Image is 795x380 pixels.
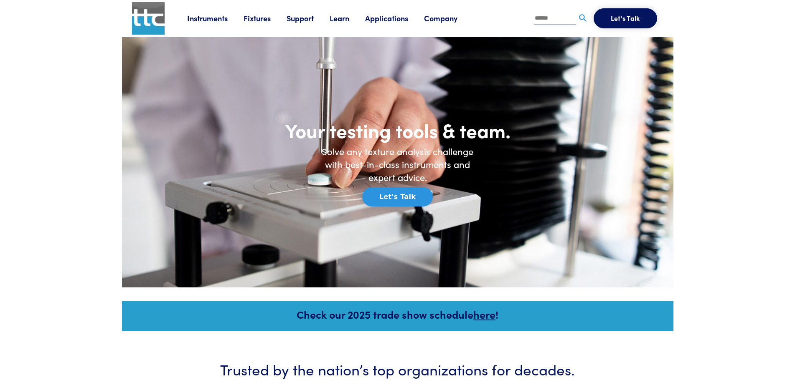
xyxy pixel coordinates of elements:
[244,13,287,23] a: Fixtures
[330,13,365,23] a: Learn
[132,2,165,35] img: ttc_logo_1x1_v1.0.png
[231,118,565,142] h1: Your testing tools & team.
[473,307,495,322] a: here
[133,307,662,322] h5: Check our 2025 trade show schedule !
[187,13,244,23] a: Instruments
[594,8,657,28] button: Let's Talk
[362,187,433,206] button: Let's Talk
[314,145,481,184] h6: Solve any texture analysis challenge with best-in-class instruments and expert advice.
[147,359,648,379] h3: Trusted by the nation’s top organizations for decades.
[287,13,330,23] a: Support
[424,13,473,23] a: Company
[365,13,424,23] a: Applications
